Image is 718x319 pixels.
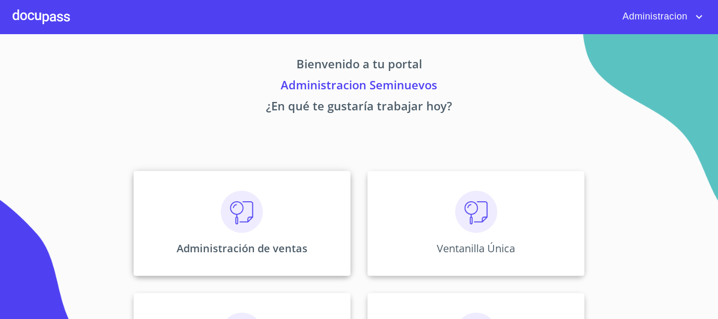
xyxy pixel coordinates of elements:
[614,8,693,25] span: Administracion
[455,191,497,233] img: consulta.png
[614,8,705,25] button: account of current user
[35,55,683,76] p: Bienvenido a tu portal
[177,241,307,255] p: Administración de ventas
[437,241,515,255] p: Ventanilla Única
[221,191,263,233] img: consulta.png
[35,76,683,97] p: Administracion Seminuevos
[35,97,683,118] p: ¿En qué te gustaría trabajar hoy?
